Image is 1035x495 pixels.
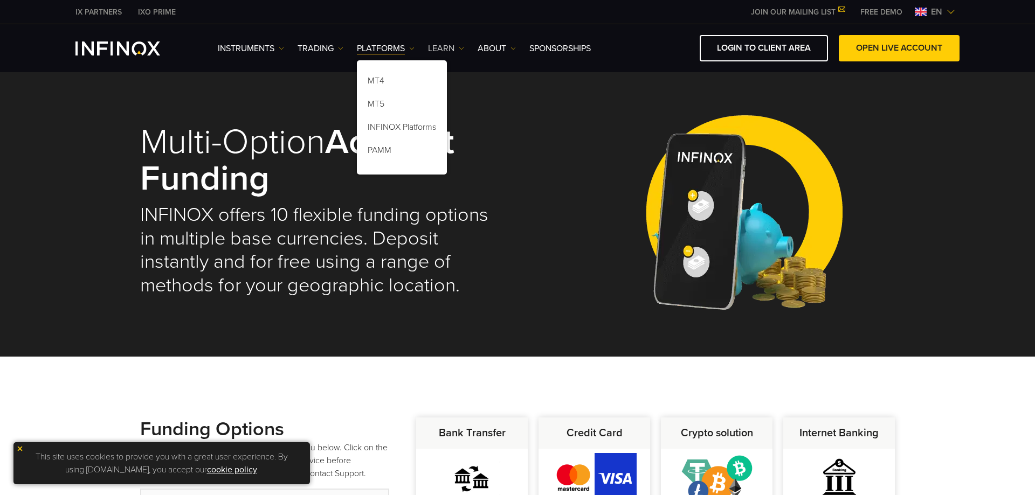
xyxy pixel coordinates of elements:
a: cookie policy [207,464,257,475]
span: en [927,5,947,18]
a: INFINOX Logo [75,41,185,55]
a: INFINOX MENU [852,6,910,18]
strong: Account Funding [140,121,454,200]
h1: Multi-Option [140,124,502,198]
img: yellow close icon [16,445,24,452]
a: OPEN LIVE ACCOUNT [839,35,960,61]
p: This site uses cookies to provide you with a great user experience. By using [DOMAIN_NAME], you a... [19,448,305,479]
a: TRADING [298,42,343,55]
a: PAMM [357,141,447,164]
a: contact Support [306,468,364,479]
a: MT5 [357,94,447,117]
a: PLATFORMS [357,42,415,55]
h2: INFINOX offers 10 flexible funding options in multiple base currencies. Deposit instantly and for... [140,203,502,298]
strong: Crypto solution [681,427,753,440]
a: ABOUT [478,42,516,55]
strong: Funding Options [140,417,284,441]
strong: Internet Banking [799,427,879,440]
a: Learn [428,42,464,55]
strong: Bank Transfer [439,427,506,440]
a: MT4 [357,71,447,94]
a: INFINOX [130,6,184,18]
a: INFINOX Platforms [357,117,447,141]
strong: Credit Card [567,427,623,440]
a: SPONSORSHIPS [529,42,591,55]
a: JOIN OUR MAILING LIST [743,8,852,17]
a: INFINOX [67,6,130,18]
p: Choose your country from the dropdown menu below. Click on the providers logo to read further det... [140,441,389,480]
a: Instruments [218,42,284,55]
a: LOGIN TO CLIENT AREA [700,35,828,61]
